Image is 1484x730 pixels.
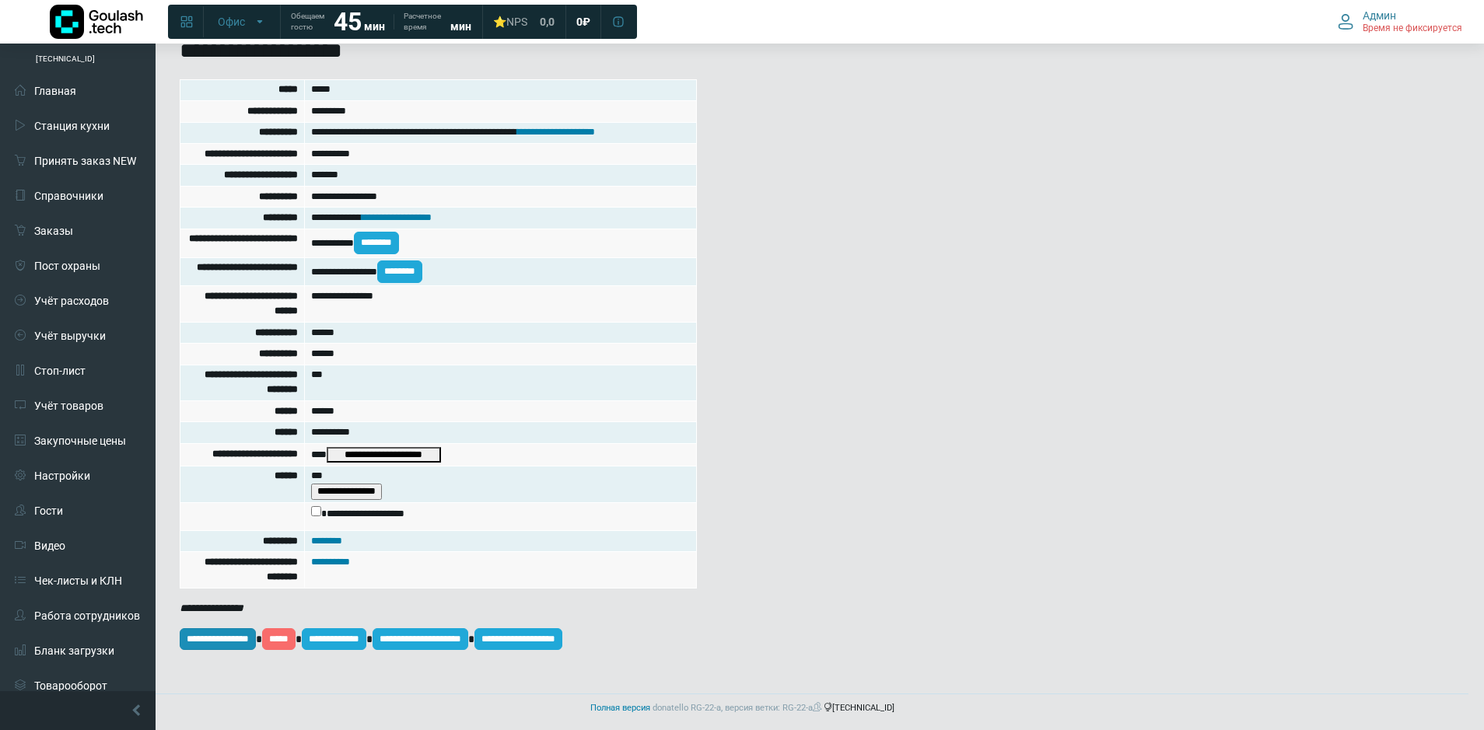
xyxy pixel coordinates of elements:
span: мин [450,20,471,33]
span: Офис [218,15,245,29]
span: Админ [1363,9,1396,23]
a: 0 ₽ [567,8,600,36]
a: ⭐NPS 0,0 [484,8,564,36]
a: Полная версия [590,703,650,713]
strong: 45 [334,7,362,37]
span: Обещаем гостю [291,11,324,33]
button: Админ Время не фиксируется [1328,5,1472,38]
span: мин [364,20,385,33]
span: donatello RG-22-a, версия ветки: RG-22-a [653,703,824,713]
footer: [TECHNICAL_ID] [16,693,1468,723]
span: NPS [506,16,527,28]
span: ₽ [583,15,590,29]
span: 0,0 [540,15,555,29]
img: Логотип компании Goulash.tech [50,5,143,39]
span: Расчетное время [404,11,441,33]
button: Офис [208,9,275,34]
span: 0 [576,15,583,29]
span: Время не фиксируется [1363,23,1462,35]
div: ⭐ [493,15,527,29]
a: Обещаем гостю 45 мин Расчетное время мин [282,8,481,36]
